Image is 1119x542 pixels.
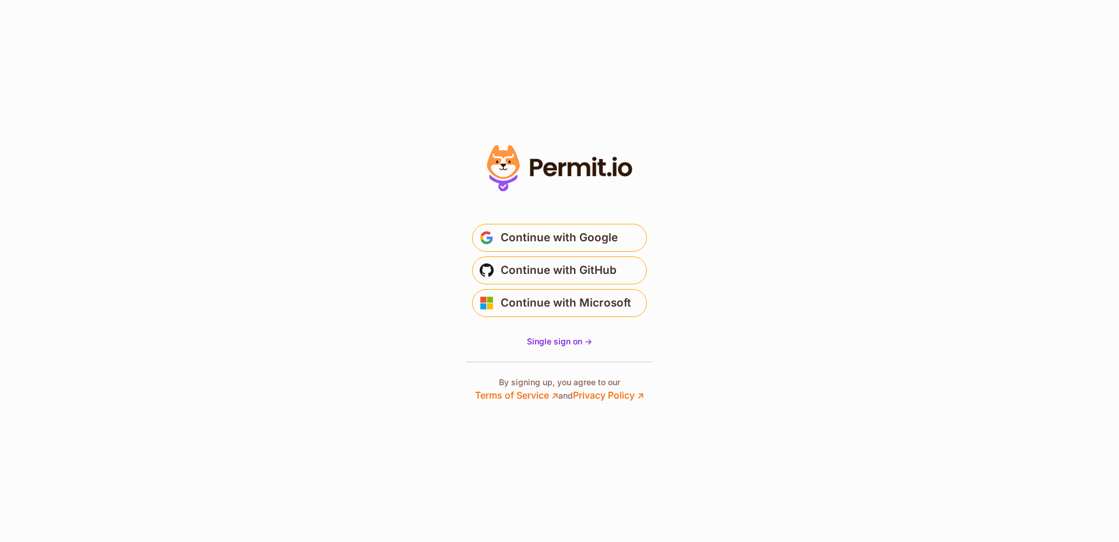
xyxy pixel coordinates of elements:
span: Single sign on -> [527,336,592,346]
a: Terms of Service ↗ [475,389,558,401]
button: Continue with GitHub [472,256,647,284]
a: Single sign on -> [527,336,592,347]
button: Continue with Google [472,224,647,252]
button: Continue with Microsoft [472,289,647,317]
span: Continue with GitHub [501,261,617,280]
span: Continue with Microsoft [501,294,631,312]
p: By signing up, you agree to our and [475,376,644,402]
span: Continue with Google [501,228,618,247]
a: Privacy Policy ↗ [573,389,644,401]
